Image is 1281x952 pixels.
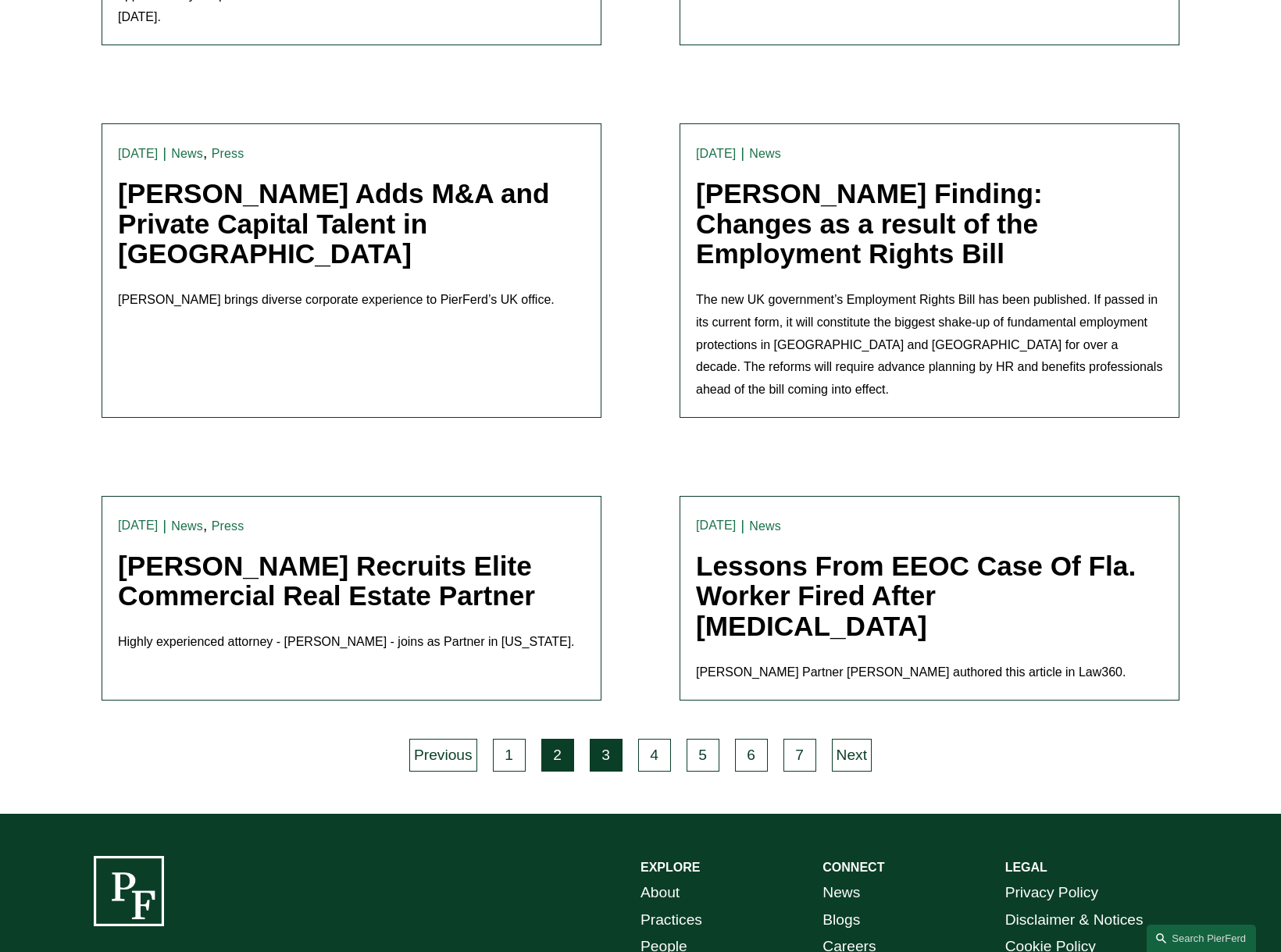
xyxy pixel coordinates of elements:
[118,551,535,611] a: [PERSON_NAME] Recruits Elite Commercial Real Estate Partner
[171,147,203,160] a: News
[696,519,736,532] time: [DATE]
[1005,879,1098,907] a: Privacy Policy
[203,144,207,161] span: ,
[696,551,1136,641] a: Lessons From EEOC Case Of Fla. Worker Fired After [MEDICAL_DATA]
[1147,925,1256,952] a: Search this site
[118,148,158,160] time: [DATE]
[541,739,574,772] a: 2
[735,739,768,772] a: 6
[1005,861,1047,874] strong: LEGAL
[118,178,550,269] a: [PERSON_NAME] Adds M&A and Private Capital Talent in [GEOGRAPHIC_DATA]
[749,519,781,533] a: News
[203,517,207,533] span: ,
[590,739,623,772] a: 3
[696,661,1163,684] p: [PERSON_NAME] Partner [PERSON_NAME] authored this article in Law360.
[687,739,719,772] a: 5
[638,739,671,772] a: 4
[118,289,585,312] p: [PERSON_NAME] brings diverse corporate experience to PierFerd’s UK office.
[409,739,477,772] a: Previous
[832,739,872,772] a: Next
[696,289,1163,401] p: The new UK government’s Employment Rights Bill has been published. If passed in its current form,...
[822,879,860,907] a: News
[749,147,781,160] a: News
[118,519,158,532] time: [DATE]
[783,739,816,772] a: 7
[696,178,1043,269] a: [PERSON_NAME] Finding: Changes as a result of the Employment Rights Bill
[118,631,585,654] p: Highly experienced attorney - [PERSON_NAME] - joins as Partner in [US_STATE].
[493,739,526,772] a: 1
[696,148,736,160] time: [DATE]
[822,861,884,874] strong: CONNECT
[212,519,244,533] a: Press
[171,519,203,533] a: News
[640,879,680,907] a: About
[822,907,860,934] a: Blogs
[640,861,700,874] strong: EXPLORE
[212,147,244,160] a: Press
[640,907,702,934] a: Practices
[1005,907,1144,934] a: Disclaimer & Notices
